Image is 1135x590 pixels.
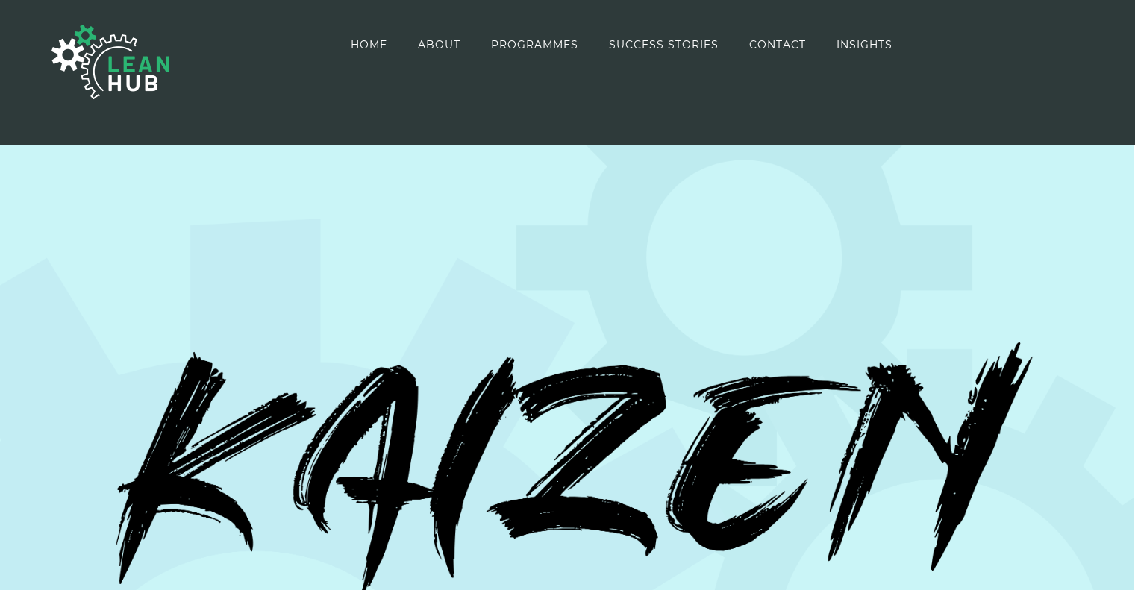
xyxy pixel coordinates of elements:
a: SUCCESS STORIES [609,1,719,87]
a: INSIGHTS [837,1,892,87]
span: CONTACT [749,40,806,50]
span: SUCCESS STORIES [609,40,719,50]
span: PROGRAMMES [491,40,578,50]
span: HOME [351,40,387,50]
a: CONTACT [749,1,806,87]
span: INSIGHTS [837,40,892,50]
span: ABOUT [418,40,460,50]
nav: Main Menu [351,1,892,87]
a: ABOUT [418,1,460,87]
a: HOME [351,1,387,87]
img: The Lean Hub | Optimising productivity with Lean Logo [36,9,185,115]
a: PROGRAMMES [491,1,578,87]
